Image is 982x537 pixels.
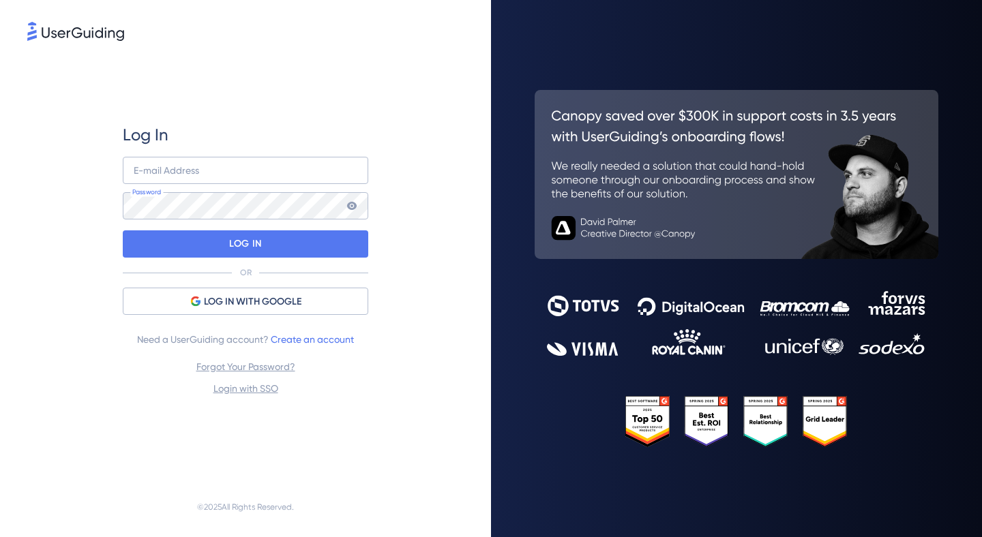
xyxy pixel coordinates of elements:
img: 25303e33045975176eb484905ab012ff.svg [625,396,848,446]
a: Forgot Your Password? [196,361,295,372]
span: LOG IN WITH GOOGLE [204,294,301,310]
p: OR [240,267,252,278]
img: 26c0aa7c25a843aed4baddd2b5e0fa68.svg [535,90,938,259]
a: Login with SSO [213,383,278,394]
img: 8faab4ba6bc7696a72372aa768b0286c.svg [27,22,124,41]
span: Need a UserGuiding account? [137,331,354,348]
img: 9302ce2ac39453076f5bc0f2f2ca889b.svg [547,291,926,356]
span: © 2025 All Rights Reserved. [197,499,294,515]
p: LOG IN [229,233,261,255]
span: Log In [123,124,168,146]
input: example@company.com [123,157,368,184]
a: Create an account [271,334,354,345]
